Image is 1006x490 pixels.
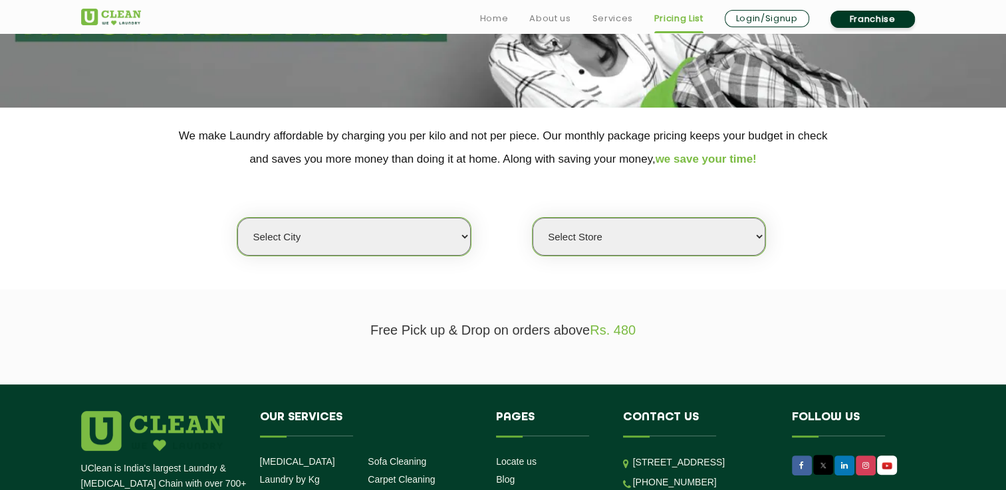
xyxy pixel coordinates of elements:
[368,456,426,467] a: Sofa Cleaning
[633,455,772,470] p: [STREET_ADDRESS]
[260,456,335,467] a: [MEDICAL_DATA]
[368,474,435,485] a: Carpet Cleaning
[792,411,909,436] h4: Follow us
[480,11,509,27] a: Home
[830,11,915,28] a: Franchise
[529,11,570,27] a: About us
[496,411,603,436] h4: Pages
[260,411,477,436] h4: Our Services
[623,411,772,436] h4: Contact us
[260,474,320,485] a: Laundry by Kg
[590,323,636,337] span: Rs. 480
[81,9,141,25] img: UClean Laundry and Dry Cleaning
[654,11,703,27] a: Pricing List
[592,11,632,27] a: Services
[81,124,926,171] p: We make Laundry affordable by charging you per kilo and not per piece. Our monthly package pricin...
[878,459,896,473] img: UClean Laundry and Dry Cleaning
[656,153,757,165] span: we save your time!
[496,456,537,467] a: Locate us
[633,477,717,487] a: [PHONE_NUMBER]
[496,474,515,485] a: Blog
[81,411,225,451] img: logo.png
[725,10,809,27] a: Login/Signup
[81,323,926,338] p: Free Pick up & Drop on orders above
